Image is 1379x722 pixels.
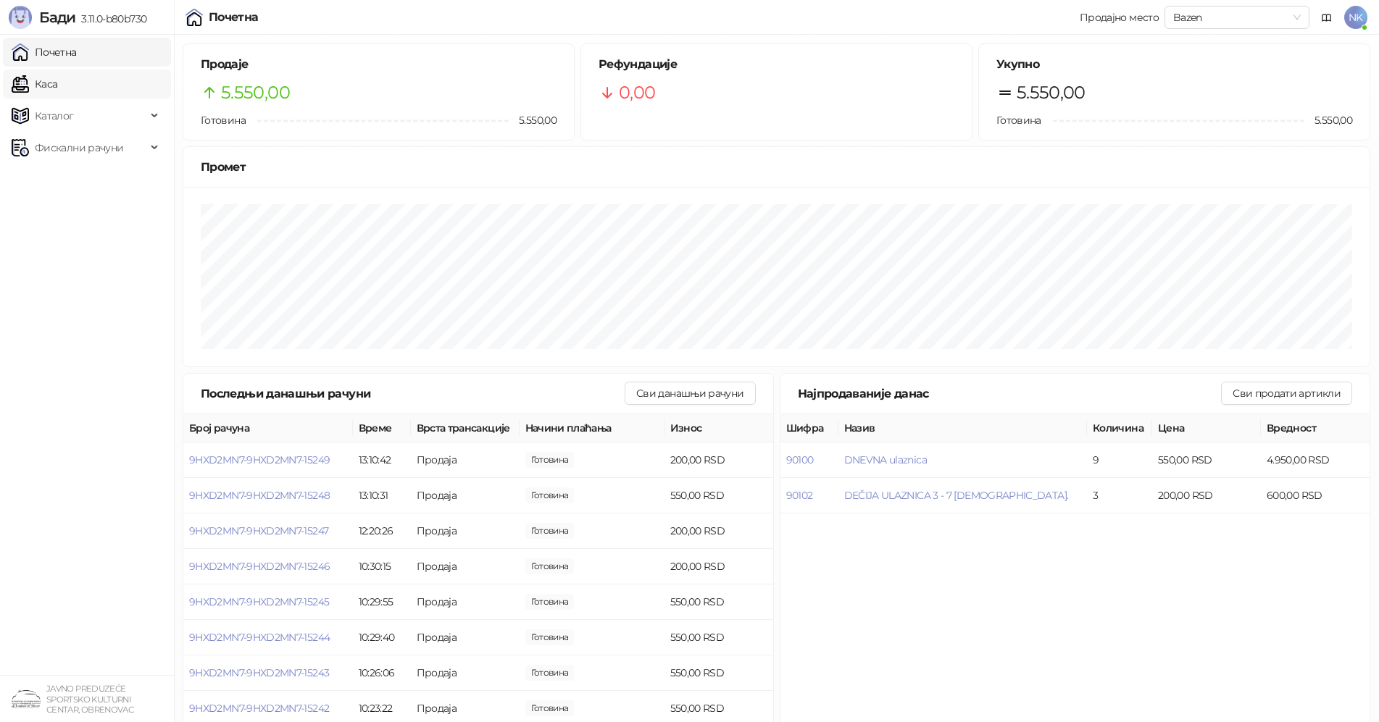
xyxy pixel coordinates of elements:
img: Logo [9,6,32,29]
td: Продаја [411,584,520,620]
td: 200,00 RSD [664,549,773,584]
a: Почетна [12,38,77,67]
div: Најпродаваније данас [798,385,1222,403]
span: 5.550,00 [1304,112,1352,128]
td: 13:10:31 [353,478,411,513]
td: 550,00 RSD [664,620,773,655]
td: Продаја [411,478,520,513]
h5: Рефундације [599,56,954,73]
span: 200,00 [525,523,575,539]
span: Каталог [35,101,74,130]
th: Количина [1087,414,1152,442]
span: 550,00 [525,629,575,645]
span: Фискални рачуни [35,133,123,162]
button: 9HXD2MN7-9HXD2MN7-15246 [189,560,330,573]
div: Продајно место [1080,12,1159,22]
td: Продаја [411,513,520,549]
a: Документација [1315,6,1338,29]
button: 90100 [786,453,814,466]
td: 10:26:06 [353,655,411,691]
span: 200,00 [525,558,575,574]
div: Последњи данашњи рачуни [201,385,625,403]
span: Бади [39,9,75,26]
td: Продаја [411,620,520,655]
button: 9HXD2MN7-9HXD2MN7-15242 [189,702,329,715]
span: 200,00 [525,452,575,468]
td: 12:20:26 [353,513,411,549]
button: 9HXD2MN7-9HXD2MN7-15247 [189,524,328,537]
button: Сви данашњи рачуни [625,382,755,405]
button: 9HXD2MN7-9HXD2MN7-15249 [189,453,330,466]
td: 13:10:42 [353,442,411,478]
span: Готовина [201,114,246,127]
td: 200,00 RSD [664,513,773,549]
span: 550,00 [525,665,575,681]
h5: Продаје [201,56,557,73]
td: 200,00 RSD [1152,478,1261,513]
span: Готовина [996,114,1041,127]
td: 10:29:55 [353,584,411,620]
small: JAVNO PREDUZEĆE SPORTSKO KULTURNI CENTAR, OBRENOVAC [46,684,133,715]
button: 9HXD2MN7-9HXD2MN7-15245 [189,595,329,608]
td: Продаја [411,442,520,478]
th: Врста трансакције [411,414,520,442]
td: 3 [1087,478,1152,513]
td: 550,00 RSD [664,478,773,513]
span: 550,00 [525,700,575,716]
span: 0,00 [619,79,655,106]
span: 5.550,00 [509,112,557,128]
span: 550,00 [525,594,575,610]
th: Цена [1152,414,1261,442]
div: Почетна [209,12,259,23]
span: 3.11.0-b80b730 [75,12,146,25]
th: Број рачуна [183,414,353,442]
th: Начини плаћања [520,414,664,442]
td: 10:30:15 [353,549,411,584]
span: 550,00 [525,487,575,503]
span: NK [1344,6,1367,29]
button: DEČIJA ULAZNICA 3 - 7 [DEMOGRAPHIC_DATA]. [844,489,1069,502]
td: 10:29:40 [353,620,411,655]
td: 9 [1087,442,1152,478]
h5: Укупно [996,56,1352,73]
th: Износ [664,414,773,442]
span: Bazen [1173,7,1301,28]
th: Време [353,414,411,442]
td: Продаја [411,549,520,584]
button: Сви продати артикли [1221,382,1352,405]
span: 5.550,00 [1017,79,1086,106]
button: 9HXD2MN7-9HXD2MN7-15248 [189,489,330,502]
td: 200,00 RSD [664,442,773,478]
td: 550,00 RSD [664,655,773,691]
td: 550,00 RSD [1152,442,1261,478]
div: Промет [201,158,1352,176]
a: Каса [12,70,57,98]
td: 550,00 RSD [664,584,773,620]
button: 9HXD2MN7-9HXD2MN7-15243 [189,666,329,679]
td: Продаја [411,655,520,691]
th: Назив [838,414,1088,442]
button: 9HXD2MN7-9HXD2MN7-15244 [189,631,330,644]
button: 90102 [786,489,813,502]
td: 4.950,00 RSD [1261,442,1370,478]
th: Вредност [1261,414,1370,442]
img: 64x64-companyLogo-4a28e1f8-f217-46d7-badd-69a834a81aaf.png [12,684,41,713]
span: 5.550,00 [221,79,290,106]
button: DNEVNA ulaznica [844,453,927,466]
th: Шифра [780,414,838,442]
td: 600,00 RSD [1261,478,1370,513]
